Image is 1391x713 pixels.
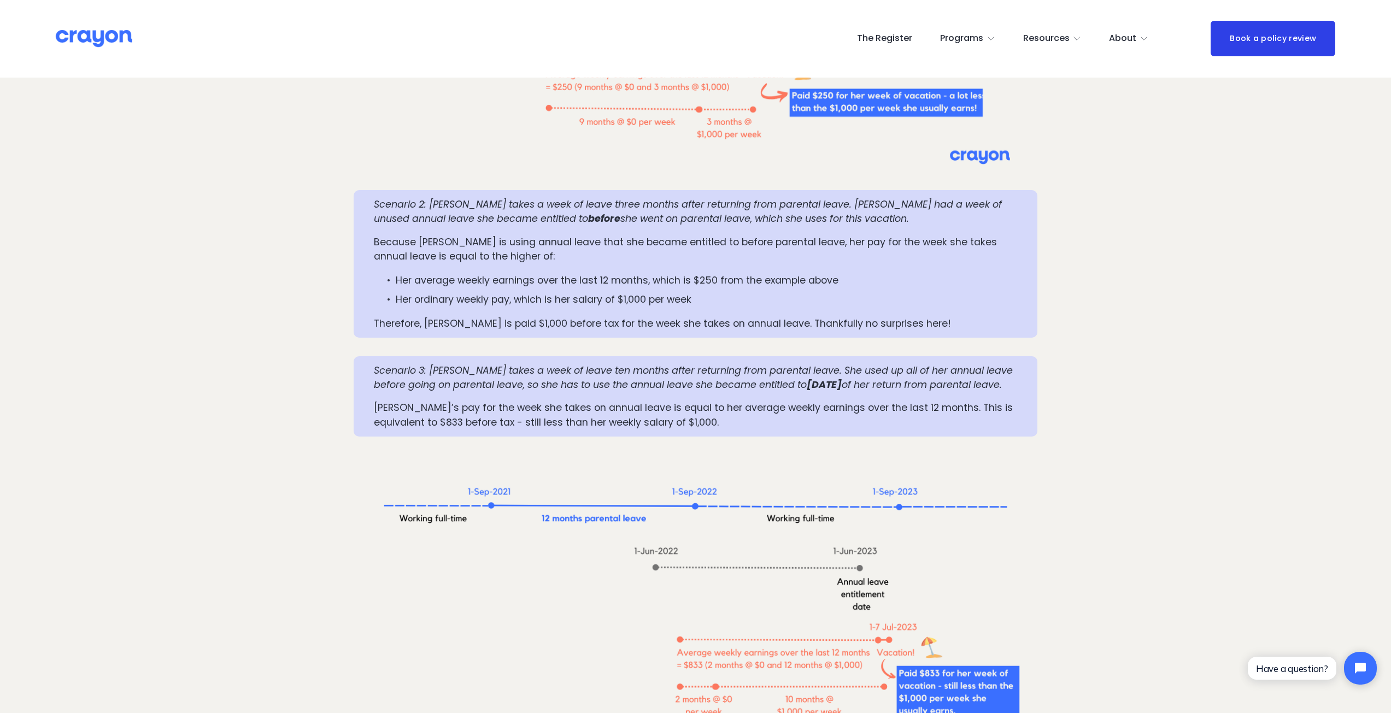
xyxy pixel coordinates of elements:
a: The Register [857,30,912,48]
span: About [1109,31,1136,46]
a: folder dropdown [1109,30,1148,48]
em: Scenario 3: [PERSON_NAME] takes a week of leave ten months after returning from parental leave. S... [374,364,1016,391]
p: Her average weekly earnings over the last 12 months, which is $250 from the example above [396,273,1017,287]
span: Resources [1023,31,1070,46]
em: Scenario 2: [PERSON_NAME] takes a week of leave three months after returning from parental leave.... [374,198,1005,225]
p: Because [PERSON_NAME] is using annual leave that she became entitled to before parental leave, he... [374,235,1017,264]
p: Therefore, [PERSON_NAME] is paid $1,000 before tax for the week she takes on annual leave. Thankf... [374,316,1017,331]
span: Programs [940,31,983,46]
em: of her return from parental leave. [842,378,1002,391]
a: Book a policy review [1211,21,1335,56]
em: she went on parental leave, which she uses for this vacation. [620,212,909,225]
a: folder dropdown [940,30,995,48]
em: before [588,212,620,225]
a: folder dropdown [1023,30,1082,48]
img: Crayon [56,29,132,48]
iframe: Tidio Chat [1239,643,1386,694]
p: Her ordinary weekly pay, which is her salary of $1,000 per week [396,292,1017,307]
p: [PERSON_NAME]’s pay for the week she takes on annual leave is equal to her average weekly earning... [374,400,1017,429]
em: [DATE] [807,378,842,391]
